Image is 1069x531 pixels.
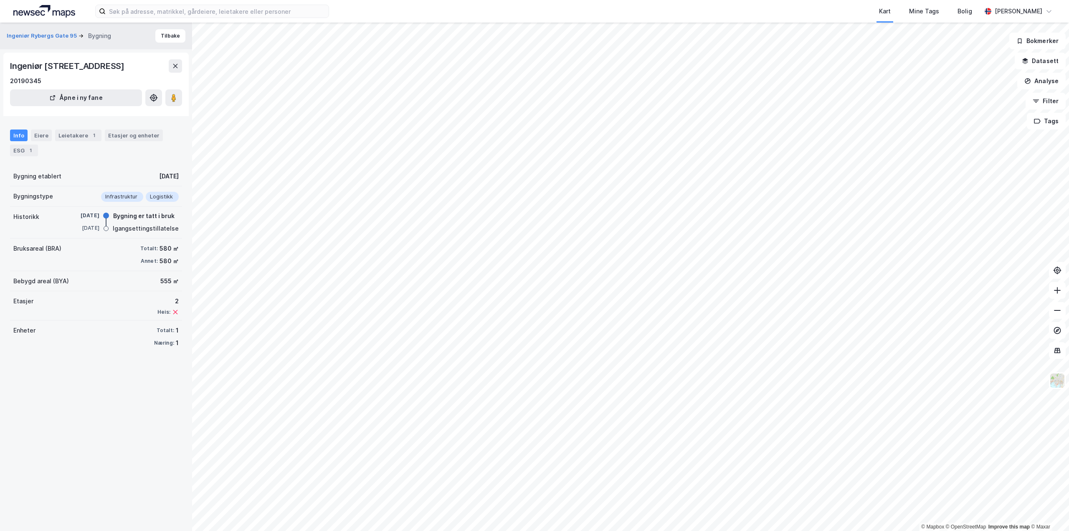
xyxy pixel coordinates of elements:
[160,256,179,266] div: 580 ㎡
[157,296,179,306] div: 2
[988,524,1030,530] a: Improve this map
[13,325,35,335] div: Enheter
[909,6,939,16] div: Mine Tags
[160,244,179,254] div: 580 ㎡
[113,211,175,221] div: Bygning er tatt i bruk
[160,276,179,286] div: 555 ㎡
[55,130,101,141] div: Leietakere
[879,6,891,16] div: Kart
[1015,53,1066,69] button: Datasett
[1009,33,1066,49] button: Bokmerker
[13,296,33,306] div: Etasjer
[26,146,35,155] div: 1
[921,524,944,530] a: Mapbox
[13,244,61,254] div: Bruksareal (BRA)
[13,212,39,222] div: Historikk
[958,6,972,16] div: Bolig
[176,325,179,335] div: 1
[176,338,179,348] div: 1
[13,171,61,181] div: Bygning etablert
[88,31,111,41] div: Bygning
[113,224,179,234] div: Igangsettingstillatelse
[141,258,158,264] div: Annet:
[946,524,986,530] a: OpenStreetMap
[90,131,98,140] div: 1
[155,29,185,43] button: Tilbake
[159,171,179,181] div: [DATE]
[154,340,174,346] div: Næring:
[1049,373,1065,389] img: Z
[13,276,69,286] div: Bebygd areal (BYA)
[66,224,99,232] div: [DATE]
[108,132,160,139] div: Etasjer og enheter
[66,212,99,219] div: [DATE]
[106,5,329,18] input: Søk på adresse, matrikkel, gårdeiere, leietakere eller personer
[157,327,174,334] div: Totalt:
[1027,113,1066,130] button: Tags
[10,76,41,86] div: 20190345
[995,6,1042,16] div: [PERSON_NAME]
[1027,491,1069,531] div: Kontrollprogram for chat
[10,130,28,141] div: Info
[13,5,75,18] img: logo.a4113a55bc3d86da70a041830d287a7e.svg
[10,89,142,106] button: Åpne i ny fane
[31,130,52,141] div: Eiere
[157,309,170,315] div: Heis:
[1017,73,1066,89] button: Analyse
[7,32,79,40] button: Ingeniør Rybergs Gate 95
[1027,491,1069,531] iframe: Chat Widget
[1026,93,1066,109] button: Filter
[10,59,126,73] div: Ingeniør [STREET_ADDRESS]
[13,191,53,201] div: Bygningstype
[140,245,158,252] div: Totalt:
[10,145,38,156] div: ESG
